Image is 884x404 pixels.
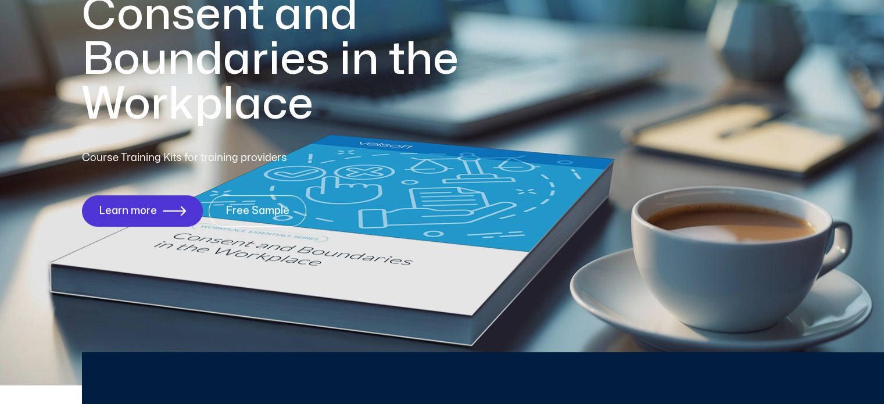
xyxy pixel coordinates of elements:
[209,195,306,227] a: Free Sample
[82,195,203,227] a: Learn more
[82,150,371,166] p: Course Training Kits for training providers
[226,205,289,217] span: Free Sample
[99,205,157,217] span: Learn more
